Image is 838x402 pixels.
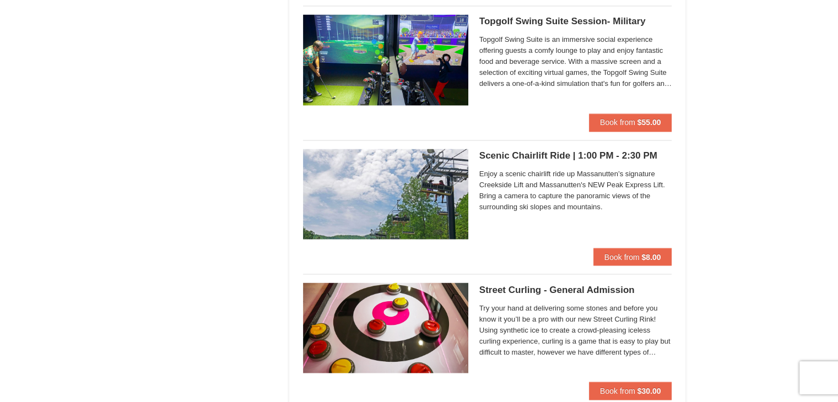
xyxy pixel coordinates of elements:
strong: $30.00 [637,386,661,395]
button: Book from $55.00 [589,113,672,131]
span: Topgolf Swing Suite is an immersive social experience offering guests a comfy lounge to play and ... [479,34,672,89]
strong: $8.00 [641,252,661,261]
span: Enjoy a scenic chairlift ride up Massanutten’s signature Creekside Lift and Massanutten's NEW Pea... [479,169,672,213]
span: Book from [600,118,635,127]
img: 24896431-9-664d1467.jpg [303,149,468,239]
span: Book from [604,252,640,261]
h5: Scenic Chairlift Ride | 1:00 PM - 2:30 PM [479,150,672,161]
button: Book from $8.00 [593,248,672,265]
span: Try your hand at delivering some stones and before you know it you’ll be a pro with our new Stree... [479,302,672,357]
span: Book from [600,386,635,395]
strong: $55.00 [637,118,661,127]
h5: Street Curling - General Admission [479,284,672,295]
img: 19664770-40-fe46a84b.jpg [303,14,468,105]
h5: Topgolf Swing Suite Session- Military [479,16,672,27]
button: Book from $30.00 [589,382,672,399]
img: 15390471-88-44377514.jpg [303,283,468,373]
